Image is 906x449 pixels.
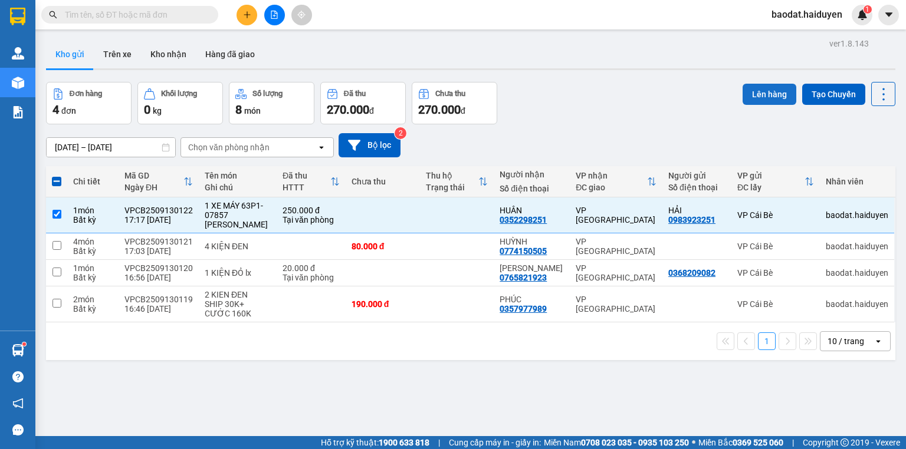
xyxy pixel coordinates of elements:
div: Tại văn phòng [283,215,340,224]
span: search [49,11,57,19]
div: 0983923251 [668,215,715,224]
img: warehouse-icon [12,47,24,60]
div: baodat.haiduyen [826,268,888,278]
input: Select a date range. [47,138,175,157]
div: Tại văn phòng [283,273,340,282]
span: 1 [865,5,869,14]
div: VP Cái Bè [737,299,814,309]
div: HUÂN [500,206,564,215]
div: VPCB2509130121 [124,237,193,246]
span: Cung cấp máy in - giấy in: [449,436,541,449]
button: Đã thu270.000đ [320,82,406,124]
button: aim [291,5,312,25]
sup: 2 [395,127,406,139]
img: warehouse-icon [12,344,24,356]
button: Trên xe [94,40,141,68]
div: Người gửi [668,171,726,180]
div: Bất kỳ [73,304,113,313]
div: Bất kỳ [73,215,113,224]
div: 0368209082 [668,268,715,278]
li: VP VP [GEOGRAPHIC_DATA] [81,49,157,88]
b: 436 [PERSON_NAME], Khu 2 [5,64,70,100]
img: icon-new-feature [857,9,868,20]
div: Người nhận [500,170,564,179]
div: Đã thu [283,171,330,180]
button: Đơn hàng4đơn [46,82,132,124]
div: Chưa thu [352,177,414,186]
div: HUỲNH [500,237,564,246]
div: Bất kỳ [73,273,113,282]
div: Thu hộ [426,171,479,180]
div: 1 món [73,263,113,273]
button: file-add [264,5,285,25]
span: 0 [144,103,150,117]
span: environment [5,65,14,73]
button: Hàng đã giao [196,40,264,68]
span: Hỗ trợ kỹ thuật: [321,436,429,449]
span: đ [461,106,465,115]
span: aim [297,11,306,19]
div: Nhân viên [826,177,888,186]
div: Chọn văn phòng nhận [188,141,270,153]
img: warehouse-icon [12,77,24,89]
span: caret-down [884,9,894,20]
th: Toggle SortBy [119,166,199,197]
img: solution-icon [12,106,24,118]
div: VP [GEOGRAPHIC_DATA] [576,237,656,256]
span: | [438,436,440,449]
div: Khối lượng [161,90,197,98]
span: 8 [235,103,242,117]
div: 16:56 [DATE] [124,273,193,282]
button: Bộ lọc [339,133,401,157]
span: 270.000 [418,103,461,117]
span: question-circle [12,371,24,382]
span: baodat.haiduyen [762,7,852,22]
div: Số điện thoại [668,183,726,192]
span: ⚪️ [692,440,695,445]
div: Ghi chú [205,183,271,192]
span: message [12,424,24,435]
th: Toggle SortBy [420,166,494,197]
span: plus [243,11,251,19]
div: VP Cái Bè [737,268,814,278]
span: file-add [270,11,278,19]
div: Bất kỳ [73,246,113,256]
div: VP gửi [737,171,805,180]
span: Miền Bắc [698,436,783,449]
strong: 0708 023 035 - 0935 103 250 [581,438,689,447]
div: 20.000 đ [283,263,340,273]
div: 1 món [73,206,113,215]
span: 270.000 [327,103,369,117]
div: VPCB2509130119 [124,295,193,304]
div: ver 1.8.143 [829,37,869,50]
div: PHÚC [500,295,564,304]
div: baodat.haiduyen [826,299,888,309]
span: kg [153,106,162,115]
span: 4 [52,103,59,117]
button: Kho nhận [141,40,196,68]
div: Số lượng [252,90,283,98]
sup: 1 [22,342,26,346]
div: 0357977989 [500,304,547,313]
span: đơn [61,106,76,115]
div: HẢI [668,206,726,215]
li: VP VP Cái Bè [5,49,81,62]
div: HTTT [283,183,330,192]
th: Toggle SortBy [277,166,346,197]
button: Số lượng8món [229,82,314,124]
span: copyright [841,438,849,447]
span: đ [369,106,374,115]
div: VPCB2509130120 [124,263,193,273]
strong: 1900 633 818 [379,438,429,447]
div: 1 XE MÁY 63P1-07857 [205,201,271,220]
div: VPCB2509130122 [124,206,193,215]
button: plus [237,5,257,25]
img: logo-vxr [10,8,25,25]
div: Đơn hàng [70,90,102,98]
div: Chi tiết [73,177,113,186]
div: VP [GEOGRAPHIC_DATA] [576,263,656,282]
span: notification [12,398,24,409]
button: Chưa thu270.000đ [412,82,497,124]
div: Mã GD [124,171,183,180]
div: 190.000 đ [352,299,414,309]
